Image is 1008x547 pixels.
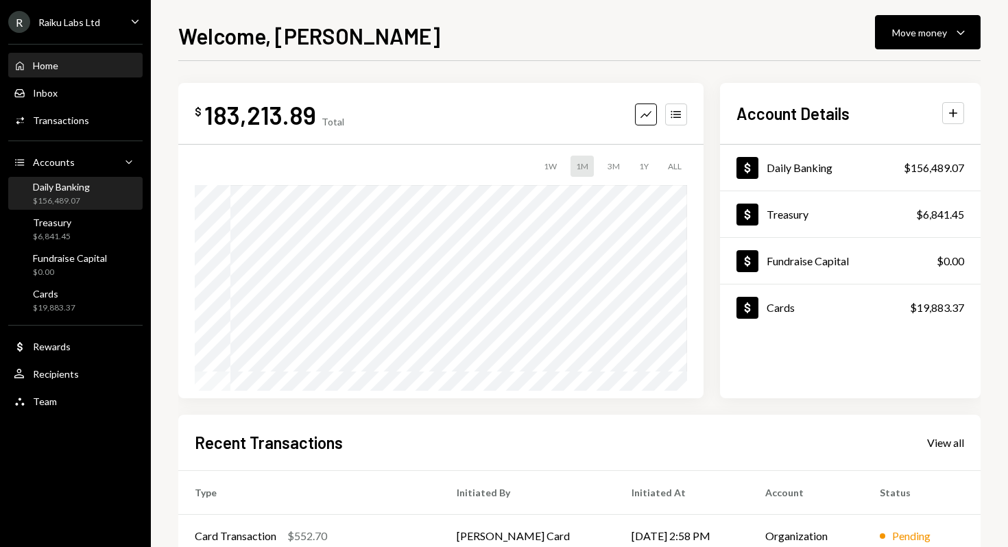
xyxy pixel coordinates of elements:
a: Daily Banking$156,489.07 [720,145,981,191]
a: Fundraise Capital$0.00 [720,238,981,284]
div: 1Y [634,156,654,177]
a: Home [8,53,143,77]
a: Inbox [8,80,143,105]
h1: Welcome, [PERSON_NAME] [178,22,440,49]
div: Move money [892,25,947,40]
a: Treasury$6,841.45 [8,212,143,245]
th: Account [749,470,863,514]
div: Team [33,396,57,407]
div: Treasury [767,208,808,221]
div: R [8,11,30,33]
div: $0.00 [937,253,964,269]
button: Move money [875,15,981,49]
h2: Recent Transactions [195,431,343,454]
div: $ [195,105,202,119]
div: Home [33,60,58,71]
div: $156,489.07 [33,195,90,207]
a: Fundraise Capital$0.00 [8,248,143,281]
div: Inbox [33,87,58,99]
th: Status [863,470,981,514]
a: Rewards [8,334,143,358]
div: ALL [662,156,687,177]
div: Fundraise Capital [767,254,849,267]
div: Raiku Labs Ltd [38,16,100,28]
div: $6,841.45 [916,206,964,223]
a: Transactions [8,108,143,132]
a: Cards$19,883.37 [720,284,981,330]
a: Cards$19,883.37 [8,284,143,317]
div: Accounts [33,156,75,168]
a: View all [927,435,964,450]
div: $0.00 [33,267,107,278]
div: $19,883.37 [910,300,964,316]
div: $552.70 [287,528,327,544]
div: Cards [767,301,795,314]
th: Initiated At [615,470,749,514]
div: $156,489.07 [904,160,964,176]
th: Type [178,470,440,514]
div: 183,213.89 [204,99,316,130]
div: Recipients [33,368,79,380]
div: Card Transaction [195,528,276,544]
div: View all [927,436,964,450]
div: Daily Banking [33,181,90,193]
div: $19,883.37 [33,302,75,314]
div: Total [322,116,344,127]
div: 1M [571,156,594,177]
a: Recipients [8,361,143,386]
a: Daily Banking$156,489.07 [8,177,143,210]
a: Team [8,389,143,413]
a: Treasury$6,841.45 [720,191,981,237]
div: $6,841.45 [33,231,71,243]
div: Transactions [33,114,89,126]
div: 1W [538,156,562,177]
div: Fundraise Capital [33,252,107,264]
th: Initiated By [440,470,615,514]
div: Pending [892,528,931,544]
div: Treasury [33,217,71,228]
a: Accounts [8,149,143,174]
div: Rewards [33,341,71,352]
h2: Account Details [736,102,850,125]
div: Daily Banking [767,161,832,174]
div: 3M [602,156,625,177]
div: Cards [33,288,75,300]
